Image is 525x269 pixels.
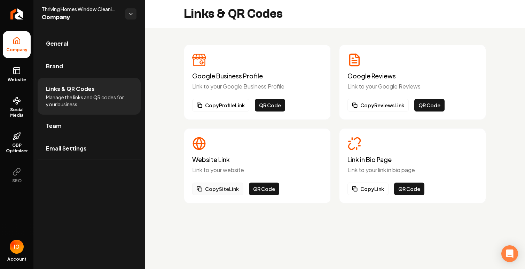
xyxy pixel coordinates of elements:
button: QR Code [249,183,279,195]
a: Website [3,61,31,88]
span: Email Settings [46,144,87,153]
span: Account [7,256,26,262]
img: Rebolt Logo [10,8,23,20]
span: Website [5,77,29,83]
a: Brand [38,55,141,77]
img: Ivan o [10,240,24,254]
a: GBP Optimizer [3,126,31,159]
a: General [38,32,141,55]
span: Links & QR Codes [46,85,95,93]
span: Thriving Homes Window Cleaning [GEOGRAPHIC_DATA] [42,6,120,13]
button: CopyReviewsLink [347,99,409,112]
h3: Link in Bio Page [347,156,478,163]
a: Email Settings [38,137,141,160]
span: Brand [46,62,63,70]
button: Open user button [10,240,24,254]
p: Link to your link in bio page [347,166,478,174]
button: CopyProfileLink [192,99,249,112]
a: Social Media [3,91,31,124]
p: Link to your Google Reviews [347,82,478,91]
h2: Links & QR Codes [184,7,283,21]
button: CopySiteLink [192,183,243,195]
p: Link to your Google Business Profile [192,82,322,91]
button: CopyLink [347,183,389,195]
span: SEO [9,178,24,184]
button: QR Code [255,99,285,112]
span: Social Media [3,107,31,118]
h3: Google Business Profile [192,72,322,79]
button: QR Code [414,99,445,112]
span: Manage the links and QR codes for your business. [46,94,132,108]
h3: Google Reviews [347,72,478,79]
h3: Website Link [192,156,322,163]
span: General [46,39,68,48]
p: Link to your website [192,166,322,174]
span: GBP Optimizer [3,143,31,154]
span: Company [42,13,120,22]
button: QR Code [394,183,424,195]
a: Team [38,115,141,137]
div: Open Intercom Messenger [501,245,518,262]
button: SEO [3,162,31,189]
span: Team [46,122,62,130]
span: Company [3,47,30,53]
